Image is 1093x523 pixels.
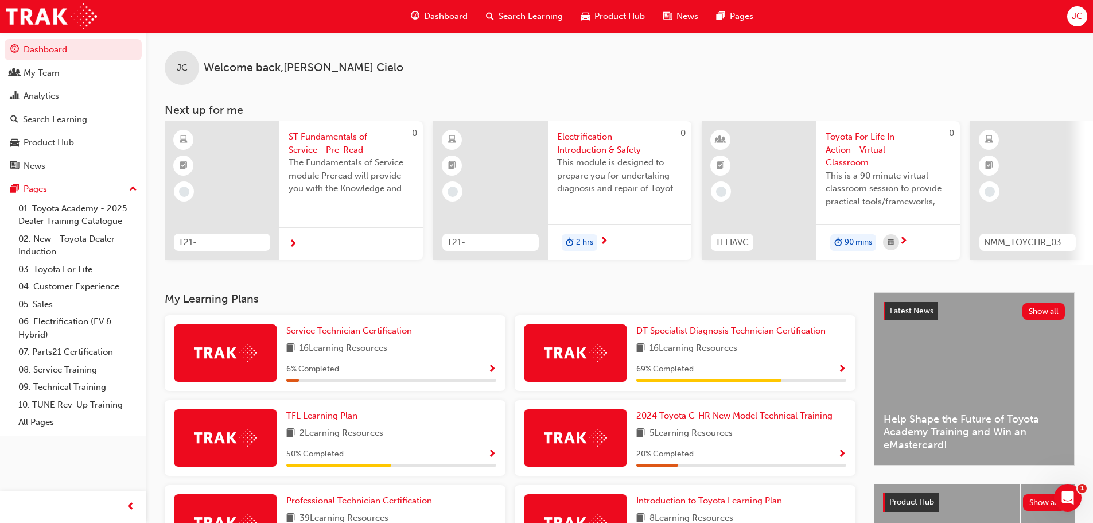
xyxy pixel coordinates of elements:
span: search-icon [486,9,494,24]
a: My Team [5,63,142,84]
span: 16 Learning Resources [649,342,737,356]
span: pages-icon [717,9,725,24]
button: Show Progress [488,362,496,377]
button: Pages [5,179,142,200]
span: 0 [412,128,417,138]
span: Welcome back , [PERSON_NAME] Cielo [204,61,403,75]
span: Professional Technician Certification [286,495,432,506]
img: Trak [544,344,607,362]
a: News [5,156,142,177]
span: Product Hub [594,10,645,23]
a: Dashboard [5,39,142,60]
span: This is a 90 minute virtual classroom session to provide practical tools/frameworks, behaviours a... [826,169,951,208]
a: Service Technician Certification [286,324,417,338]
button: DashboardMy TeamAnalyticsSearch LearningProduct HubNews [5,37,142,179]
span: Dashboard [424,10,468,23]
span: News [676,10,698,23]
span: book-icon [636,342,645,356]
a: Professional Technician Certification [286,494,437,507]
span: JC [177,61,188,75]
a: 06. Electrification (EV & Hybrid) [14,313,142,343]
span: car-icon [10,138,19,148]
span: Help Shape the Future of Toyota Academy Training and Win an eMastercard! [884,413,1065,452]
span: 20 % Completed [636,448,694,461]
button: Show Progress [488,447,496,462]
h3: My Learning Plans [165,292,855,305]
span: 0 [949,128,954,138]
span: 69 % Completed [636,363,694,376]
span: TFL Learning Plan [286,410,357,421]
span: learningRecordVerb_NONE-icon [448,187,458,197]
span: learningResourceType_ELEARNING-icon [180,133,188,148]
span: news-icon [10,161,19,172]
span: Show Progress [838,365,846,375]
div: Product Hub [24,136,74,149]
span: 2 Learning Resources [299,427,383,441]
span: 0 [680,128,686,138]
span: booktick-icon [717,158,725,173]
span: 1 [1078,484,1087,493]
span: guage-icon [411,9,419,24]
span: 90 mins [845,236,872,249]
span: people-icon [10,68,19,79]
span: calendar-icon [888,235,894,250]
span: Toyota For Life In Action - Virtual Classroom [826,130,951,169]
a: Product Hub [5,132,142,153]
a: 0T21-FOD_HVIS_PREREQElectrification Introduction & SafetyThis module is designed to prepare you f... [433,121,691,260]
span: 2024 Toyota C-HR New Model Technical Training [636,410,833,421]
span: guage-icon [10,45,19,55]
a: guage-iconDashboard [402,5,477,28]
span: next-icon [899,237,908,247]
a: Introduction to Toyota Learning Plan [636,494,787,507]
a: search-iconSearch Learning [477,5,572,28]
a: 0T21-STFOS_PRE_READST Fundamentals of Service - Pre-ReadThe Fundamentals of Service module Prerea... [165,121,423,260]
span: learningResourceType_INSTRUCTOR_LED-icon [717,133,725,148]
span: Show Progress [838,450,846,460]
h3: Next up for me [146,103,1093,117]
a: 07. Parts21 Certification [14,343,142,361]
a: All Pages [14,413,142,431]
span: booktick-icon [985,158,993,173]
span: pages-icon [10,184,19,195]
span: DT Specialist Diagnosis Technician Certification [636,326,826,336]
span: Show Progress [488,365,496,375]
span: Pages [730,10,753,23]
span: chart-icon [10,91,19,102]
a: DT Specialist Diagnosis Technician Certification [636,324,830,338]
img: Trak [194,344,257,362]
button: Show all [1022,303,1065,320]
span: car-icon [581,9,590,24]
a: 08. Service Training [14,361,142,379]
a: 03. Toyota For Life [14,261,142,278]
span: duration-icon [834,235,842,250]
a: Analytics [5,86,142,107]
a: 0TFLIAVCToyota For Life In Action - Virtual ClassroomThis is a 90 minute virtual classroom sessio... [702,121,960,260]
span: TFLIAVC [715,236,749,249]
a: 05. Sales [14,296,142,313]
button: Show Progress [838,447,846,462]
div: My Team [24,67,60,80]
a: car-iconProduct Hub [572,5,654,28]
span: The Fundamentals of Service module Preread will provide you with the Knowledge and Understanding ... [289,156,414,195]
img: Trak [6,3,97,29]
span: book-icon [286,342,295,356]
span: 2 hrs [576,236,593,249]
a: Search Learning [5,109,142,130]
span: Electrification Introduction & Safety [557,130,682,156]
span: 6 % Completed [286,363,339,376]
span: T21-STFOS_PRE_READ [178,236,266,249]
a: news-iconNews [654,5,707,28]
span: book-icon [636,427,645,441]
span: ST Fundamentals of Service - Pre-Read [289,130,414,156]
img: Trak [544,429,607,447]
span: This module is designed to prepare you for undertaking diagnosis and repair of Toyota & Lexus Ele... [557,156,682,195]
span: up-icon [129,182,137,197]
span: learningResourceType_ELEARNING-icon [448,133,456,148]
span: Show Progress [488,450,496,460]
div: News [24,160,45,173]
span: duration-icon [566,235,574,250]
a: 2024 Toyota C-HR New Model Technical Training [636,409,837,423]
span: learningRecordVerb_NONE-icon [985,187,995,197]
a: 02. New - Toyota Dealer Induction [14,230,142,261]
